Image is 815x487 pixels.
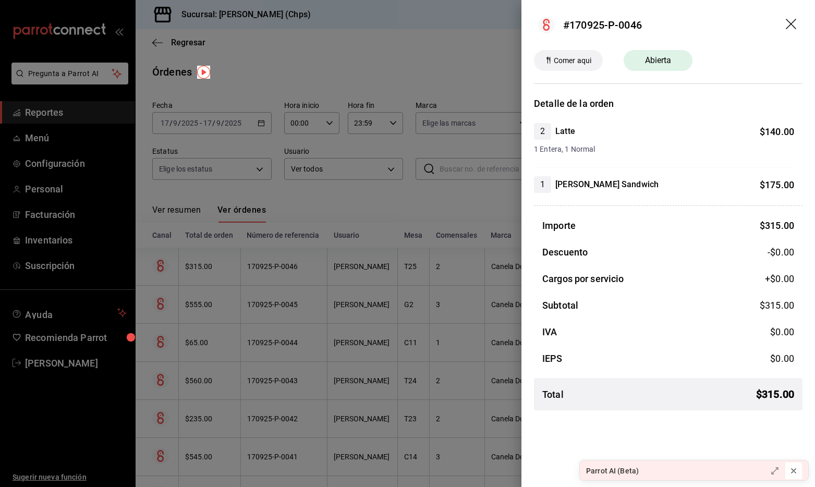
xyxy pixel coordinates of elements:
span: $ 0.00 [770,326,794,337]
span: $ 315.00 [756,386,794,402]
div: #170925-P-0046 [563,17,642,33]
h4: [PERSON_NAME] Sandwich [555,178,659,191]
span: 1 [534,178,551,191]
h3: Subtotal [542,298,578,312]
span: $ 0.00 [770,353,794,364]
span: $ 175.00 [760,179,794,190]
span: -$0.00 [768,245,794,259]
h3: Importe [542,218,576,233]
h3: Descuento [542,245,588,259]
h3: IVA [542,325,557,339]
span: 1 Entera, 1 Normal [534,144,794,155]
span: $ 315.00 [760,300,794,311]
span: Comer aqui [550,55,595,66]
span: 2 [534,125,551,138]
span: $ 140.00 [760,126,794,137]
h3: Detalle de la orden [534,96,802,111]
span: +$ 0.00 [765,272,794,286]
span: $ 315.00 [760,220,794,231]
button: drag [786,19,798,31]
h3: Cargos por servicio [542,272,624,286]
h3: Total [542,387,564,401]
span: Abierta [639,54,678,67]
img: Tooltip marker [197,66,210,79]
div: Parrot AI (Beta) [586,466,639,477]
h4: Latte [555,125,575,138]
h3: IEPS [542,351,563,366]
